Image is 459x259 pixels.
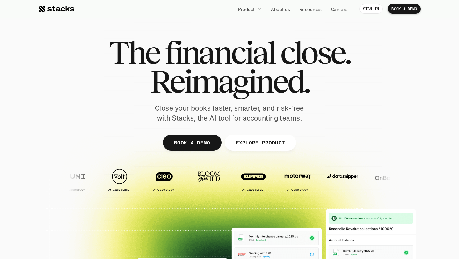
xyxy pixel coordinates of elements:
a: BOOK A DEMO [163,135,222,151]
a: Case study [99,165,140,194]
h2: Case study [68,188,85,192]
p: Careers [331,6,348,12]
span: The [109,38,159,67]
a: Careers [327,3,352,15]
p: Product [238,6,255,12]
a: Case study [277,165,319,194]
a: Case study [54,165,96,194]
p: BOOK A DEMO [174,138,210,147]
h2: Case study [291,188,308,192]
p: Resources [299,6,322,12]
a: About us [267,3,294,15]
h2: Case study [157,188,174,192]
h2: Case study [247,188,264,192]
span: close. [280,38,350,67]
p: About us [271,6,290,12]
a: SIGN IN [359,4,383,14]
span: financial [165,38,275,67]
h2: Case study [113,188,130,192]
p: EXPLORE PRODUCT [236,138,285,147]
a: BOOK A DEMO [388,4,421,14]
a: Case study [233,165,274,194]
p: SIGN IN [363,7,379,11]
a: Resources [295,3,326,15]
p: Close your books faster, smarter, and risk-free with Stacks, the AI tool for accounting teams. [150,103,309,123]
p: BOOK A DEMO [391,7,417,11]
span: Reimagined. [150,67,309,96]
a: Case study [143,165,185,194]
a: EXPLORE PRODUCT [224,135,296,151]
